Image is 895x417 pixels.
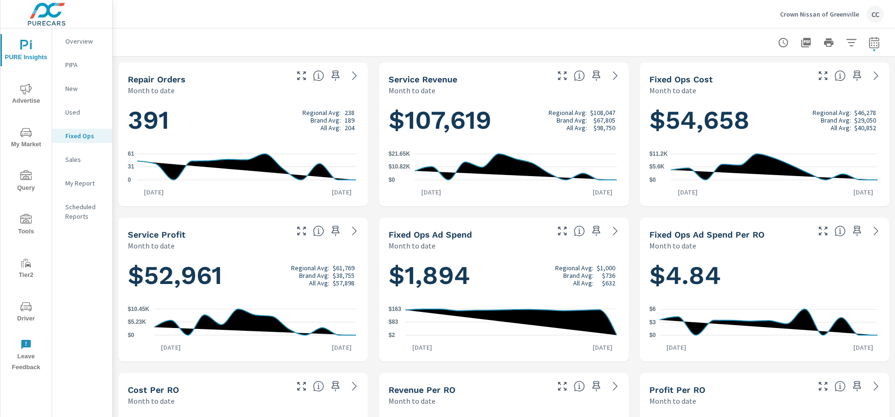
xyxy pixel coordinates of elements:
span: My Market [3,127,49,150]
text: $0 [128,332,134,338]
p: All Avg: [320,124,341,132]
p: [DATE] [847,343,880,352]
span: Total cost of Fixed Operations-oriented media for all PureCars channels over the selected date ra... [574,225,585,237]
p: [DATE] [660,343,693,352]
h1: $4.84 [649,259,880,292]
a: See more details in report [347,68,362,83]
p: [DATE] [415,187,448,197]
p: $632 [602,279,615,287]
p: All Avg: [309,279,329,287]
button: Make Fullscreen [555,379,570,394]
p: Regional Avg: [813,109,851,116]
p: [DATE] [325,187,358,197]
div: CC [867,6,884,23]
p: Regional Avg: [302,109,341,116]
text: $5.6K [649,164,665,170]
p: $29,050 [854,116,876,124]
text: $163 [389,306,401,312]
text: $0 [389,177,395,183]
div: Used [52,105,112,119]
a: See more details in report [608,68,623,83]
a: See more details in report [608,379,623,394]
p: Month to date [649,240,696,251]
div: Scheduled Reports [52,200,112,223]
p: $108,047 [590,109,615,116]
p: 189 [345,116,354,124]
p: 238 [345,109,354,116]
a: See more details in report [868,68,884,83]
span: Save this to your personalized report [589,223,604,239]
p: Sales [65,155,105,164]
span: Save this to your personalized report [589,68,604,83]
p: $46,278 [854,109,876,116]
p: Brand Avg: [299,272,329,279]
span: Number of Repair Orders Closed by the selected dealership group over the selected time range. [So... [313,70,324,81]
div: Sales [52,152,112,167]
text: 0 [128,177,131,183]
p: [DATE] [137,187,170,197]
text: $3 [649,319,656,326]
p: [DATE] [325,343,358,352]
h5: Cost per RO [128,385,179,395]
span: Save this to your personalized report [850,223,865,239]
p: $1,000 [597,264,615,272]
button: Make Fullscreen [815,223,831,239]
text: 31 [128,163,134,170]
p: $57,898 [333,279,354,287]
p: All Avg: [567,124,587,132]
p: My Report [65,178,105,188]
p: Brand Avg: [557,116,587,124]
span: Query [3,170,49,194]
span: Total revenue generated by the dealership from all Repair Orders closed over the selected date ra... [574,70,585,81]
p: $61,769 [333,264,354,272]
p: Month to date [128,240,175,251]
span: Tier2 [3,257,49,281]
h1: $52,961 [128,259,358,292]
button: Make Fullscreen [294,223,309,239]
span: Save this to your personalized report [589,379,604,394]
p: Used [65,107,105,117]
p: Month to date [649,85,696,96]
span: Total cost incurred by the dealership from all Repair Orders closed over the selected date range.... [834,70,846,81]
div: Fixed Ops [52,129,112,143]
p: Month to date [649,395,696,407]
button: Print Report [819,33,838,52]
span: Save this to your personalized report [850,68,865,83]
text: $21.65K [389,151,410,157]
h1: $107,619 [389,104,619,136]
span: Average revenue generated by the dealership from each Repair Order closed over the selected date ... [574,381,585,392]
span: Save this to your personalized report [328,68,343,83]
text: $5.23K [128,319,146,326]
span: Tools [3,214,49,237]
p: Overview [65,36,105,46]
p: [DATE] [406,343,439,352]
text: $0 [649,332,656,338]
h5: Repair Orders [128,74,186,84]
div: PIPA [52,58,112,72]
text: $6 [649,306,656,313]
h5: Service Profit [128,230,186,240]
text: $10.82K [389,164,410,170]
p: Brand Avg: [821,116,851,124]
span: Average profit generated by the dealership from each Repair Order closed over the selected date r... [834,381,846,392]
h5: Service Revenue [389,74,457,84]
h5: Fixed Ops Ad Spend [389,230,472,240]
span: PURE Insights [3,40,49,63]
button: Make Fullscreen [294,379,309,394]
p: Regional Avg: [549,109,587,116]
text: $10.45K [128,306,150,312]
p: Month to date [389,395,435,407]
div: New [52,81,112,96]
p: $40,852 [854,124,876,132]
p: Brand Avg: [563,272,594,279]
p: Regional Avg: [555,264,594,272]
text: 61 [128,151,134,157]
a: See more details in report [347,223,362,239]
p: [DATE] [671,187,704,197]
p: $736 [602,272,615,279]
h5: Profit Per RO [649,385,705,395]
text: $83 [389,319,398,325]
p: Month to date [128,395,175,407]
p: [DATE] [847,187,880,197]
div: Overview [52,34,112,48]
